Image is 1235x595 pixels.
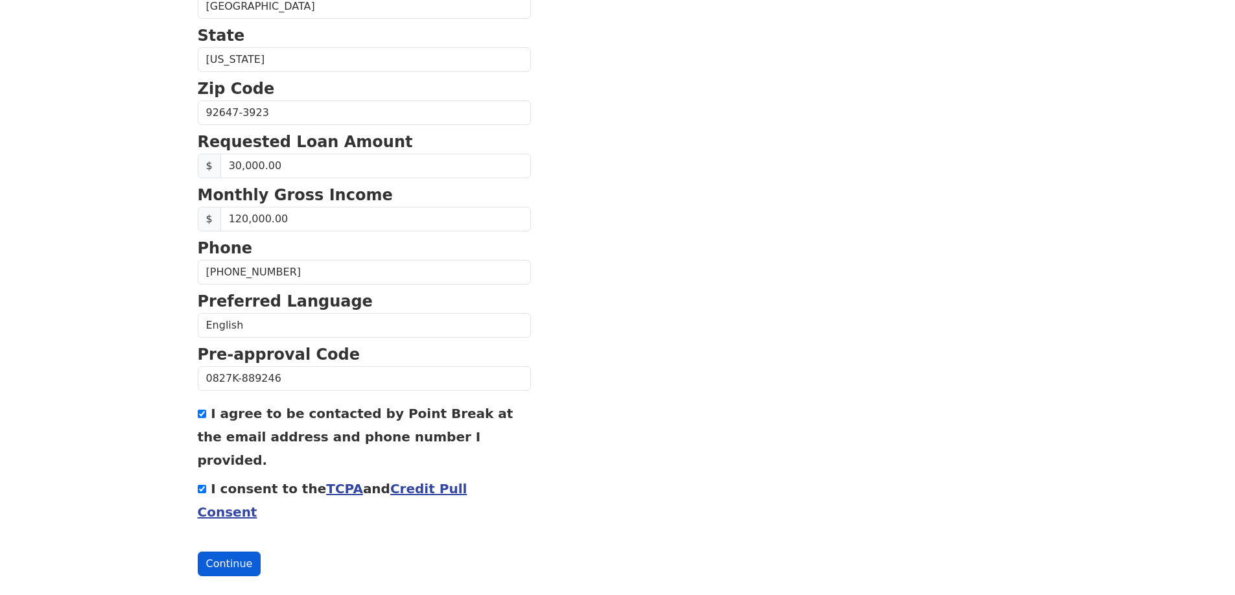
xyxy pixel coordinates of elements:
[198,80,275,98] strong: Zip Code
[198,27,245,45] strong: State
[198,100,531,125] input: Zip Code
[198,345,360,364] strong: Pre-approval Code
[198,133,413,151] strong: Requested Loan Amount
[198,481,467,520] label: I consent to the and
[220,207,531,231] input: Monthly Gross Income
[198,260,531,285] input: Phone
[198,292,373,310] strong: Preferred Language
[198,207,221,231] span: $
[220,154,531,178] input: Requested Loan Amount
[198,183,531,207] p: Monthly Gross Income
[198,366,531,391] input: Pre-approval Code
[326,481,363,496] a: TCPA
[198,154,221,178] span: $
[198,406,513,468] label: I agree to be contacted by Point Break at the email address and phone number I provided.
[198,239,253,257] strong: Phone
[198,552,261,576] button: Continue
